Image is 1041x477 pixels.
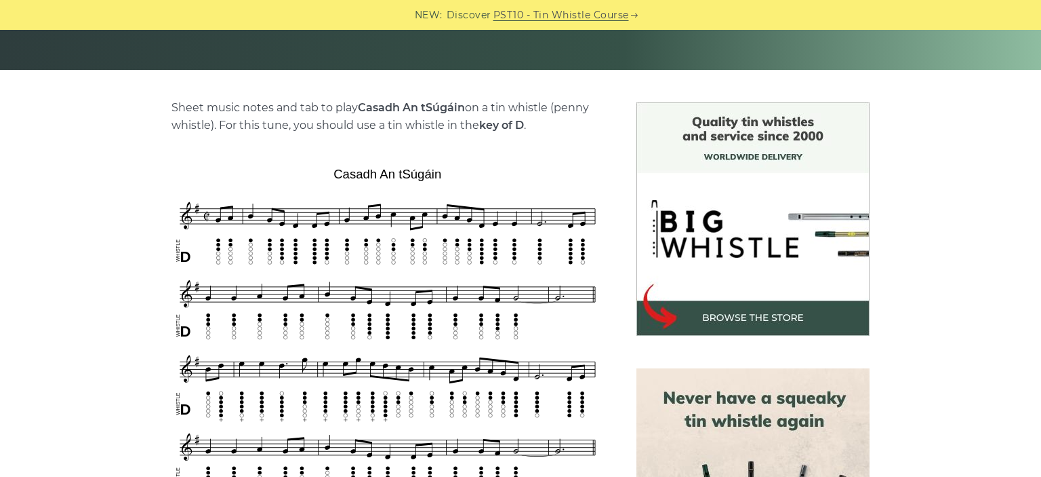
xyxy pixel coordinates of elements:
span: NEW: [415,7,443,23]
p: Sheet music notes and tab to play on a tin whistle (penny whistle). For this tune, you should use... [171,99,604,134]
strong: Casadh An tSúgáin [358,101,465,114]
strong: key of D [479,119,524,132]
span: Discover [447,7,491,23]
img: BigWhistle Tin Whistle Store [636,102,870,336]
a: PST10 - Tin Whistle Course [493,7,629,23]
